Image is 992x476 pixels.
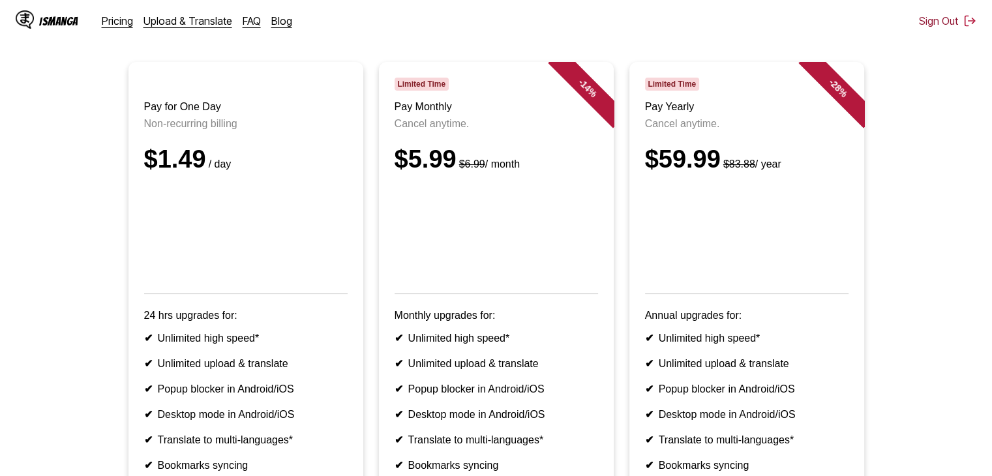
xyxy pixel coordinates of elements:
[645,434,654,445] b: ✔
[457,158,520,170] small: / month
[144,357,348,370] li: Unlimited upload & translate
[395,357,598,370] li: Unlimited upload & translate
[144,459,348,471] li: Bookmarks syncing
[645,459,849,471] li: Bookmarks syncing
[144,408,348,421] li: Desktop mode in Android/iOS
[144,434,153,445] b: ✔
[459,158,485,170] s: $6.99
[144,332,348,344] li: Unlimited high speed*
[144,118,348,130] p: Non-recurring billing
[645,409,654,420] b: ✔
[645,101,849,113] h3: Pay Yearly
[144,310,348,321] p: 24 hrs upgrades for:
[395,333,403,344] b: ✔
[395,408,598,421] li: Desktop mode in Android/iOS
[395,310,598,321] p: Monthly upgrades for:
[798,49,877,127] div: - 28 %
[395,409,403,420] b: ✔
[919,14,976,27] button: Sign Out
[395,460,403,471] b: ✔
[395,101,598,113] h3: Pay Monthly
[395,189,598,275] iframe: PayPal
[645,358,654,369] b: ✔
[243,14,261,27] a: FAQ
[144,409,153,420] b: ✔
[645,332,849,344] li: Unlimited high speed*
[144,358,153,369] b: ✔
[144,189,348,275] iframe: PayPal
[144,101,348,113] h3: Pay for One Day
[645,118,849,130] p: Cancel anytime.
[395,383,403,394] b: ✔
[144,460,153,471] b: ✔
[645,333,654,344] b: ✔
[645,189,849,275] iframe: PayPal
[395,145,598,173] div: $5.99
[143,14,232,27] a: Upload & Translate
[395,358,403,369] b: ✔
[16,10,34,29] img: IsManga Logo
[39,15,78,27] div: IsManga
[721,158,781,170] small: / year
[395,434,403,445] b: ✔
[645,357,849,370] li: Unlimited upload & translate
[144,383,153,394] b: ✔
[395,434,598,446] li: Translate to multi-languages*
[645,434,849,446] li: Translate to multi-languages*
[645,78,699,91] span: Limited Time
[144,434,348,446] li: Translate to multi-languages*
[645,145,849,173] div: $59.99
[548,49,626,127] div: - 14 %
[645,383,849,395] li: Popup blocker in Android/iOS
[395,332,598,344] li: Unlimited high speed*
[723,158,755,170] s: $83.88
[395,383,598,395] li: Popup blocker in Android/iOS
[395,118,598,130] p: Cancel anytime.
[271,14,292,27] a: Blog
[395,459,598,471] li: Bookmarks syncing
[645,460,654,471] b: ✔
[102,14,133,27] a: Pricing
[963,14,976,27] img: Sign out
[144,145,348,173] div: $1.49
[395,78,449,91] span: Limited Time
[645,383,654,394] b: ✔
[206,158,232,170] small: / day
[645,408,849,421] li: Desktop mode in Android/iOS
[144,333,153,344] b: ✔
[144,383,348,395] li: Popup blocker in Android/iOS
[16,10,102,31] a: IsManga LogoIsManga
[645,310,849,321] p: Annual upgrades for:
